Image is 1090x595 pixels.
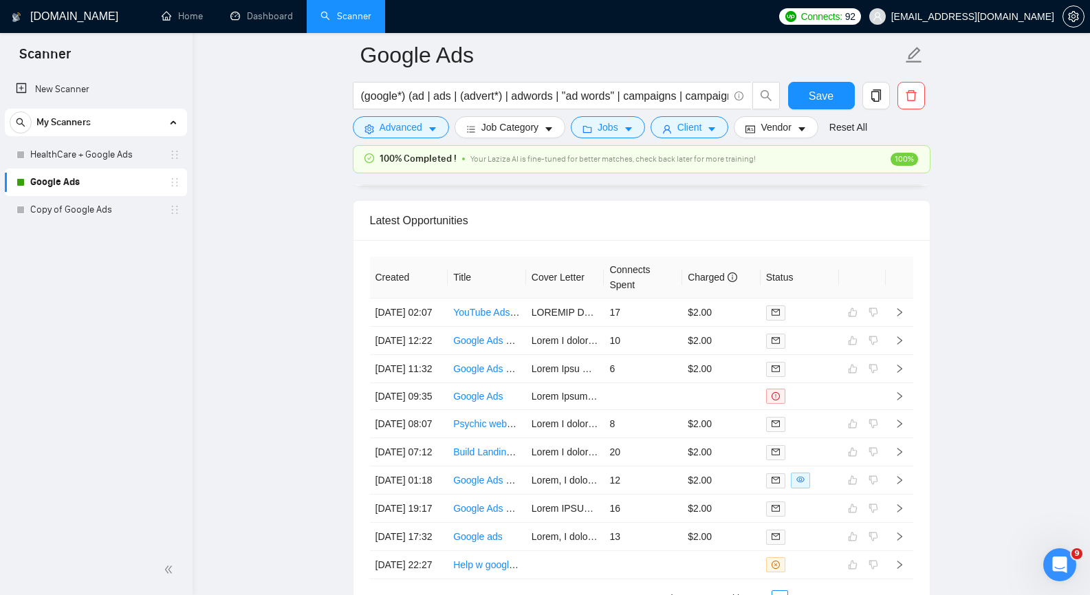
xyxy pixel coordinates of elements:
span: right [895,419,904,429]
td: $2.00 [682,410,761,438]
span: mail [772,532,780,541]
button: copy [862,82,890,109]
td: 12 [604,466,682,495]
td: [DATE] 02:07 [370,299,448,327]
span: mail [772,336,780,345]
a: Google Ads Campaign [453,363,549,374]
td: $2.00 [682,299,761,327]
iframe: Intercom live chat [1043,548,1076,581]
span: eye [796,475,805,484]
span: mail [772,308,780,316]
a: Psychic website help [453,418,543,429]
span: right [895,475,904,485]
span: idcard [745,124,755,134]
a: Google ads [453,531,503,542]
a: Reset All [829,120,867,135]
span: caret-down [797,124,807,134]
span: Client [677,120,702,135]
span: close-circle [772,561,780,569]
td: [DATE] 19:17 [370,495,448,523]
span: My Scanners [36,109,91,136]
span: mail [772,420,780,428]
a: Google Ads [453,391,503,402]
td: $2.00 [682,327,761,355]
td: [DATE] 17:32 [370,523,448,551]
button: settingAdvancedcaret-down [353,116,449,138]
button: idcardVendorcaret-down [734,116,818,138]
a: Google Ads Expert Needed for Appliance Repair Business [453,475,701,486]
span: Connects: [800,9,842,24]
span: check-circle [364,153,374,163]
a: Google Ads [30,169,161,196]
span: right [895,391,904,401]
th: Status [761,257,839,299]
button: setting [1062,6,1084,28]
button: delete [897,82,925,109]
input: Search Freelance Jobs... [361,87,728,105]
input: Scanner name... [360,38,902,72]
span: search [753,89,779,102]
td: [DATE] 22:27 [370,551,448,579]
td: Google Ads Campaign [448,355,526,383]
a: homeHome [162,10,203,22]
td: $2.00 [682,466,761,495]
td: [DATE] 11:32 [370,355,448,383]
td: 20 [604,438,682,466]
span: search [10,118,31,127]
button: Save [788,82,855,109]
span: Scanner [8,44,82,73]
a: dashboardDashboard [230,10,293,22]
td: $2.00 [682,523,761,551]
img: logo [12,6,21,28]
a: YouTube Ads Manager - Channel Restart [453,307,629,318]
a: Google Ads Specialist for Lead Generation in [GEOGRAPHIC_DATA], [GEOGRAPHIC_DATA] [453,335,854,346]
span: Advanced [380,120,422,135]
span: Charged [688,272,737,283]
span: Vendor [761,120,791,135]
th: Connects Spent [604,257,682,299]
td: $2.00 [682,495,761,523]
a: Help w google verification & updating information [453,559,662,570]
img: upwork-logo.png [785,11,796,22]
button: search [10,111,32,133]
span: 100% Completed ! [380,151,457,166]
td: $2.00 [682,438,761,466]
span: right [895,532,904,541]
li: My Scanners [5,109,187,224]
span: caret-down [544,124,554,134]
span: mail [772,365,780,373]
td: Psychic website help [448,410,526,438]
span: info-circle [734,91,743,100]
span: 9 [1071,548,1082,559]
a: setting [1062,11,1084,22]
td: 10 [604,327,682,355]
span: copy [863,89,889,102]
span: holder [169,204,180,215]
td: [DATE] 08:07 [370,410,448,438]
th: Cover Letter [526,257,604,299]
td: Google Ads Specialist for Lead Generation in Lyon, France [448,327,526,355]
span: Your Laziza AI is fine-tuned for better matches, check back later for more training! [470,154,756,164]
span: 100% [891,153,918,166]
span: mail [772,476,780,484]
span: right [895,364,904,374]
span: user [873,12,882,21]
span: right [895,560,904,570]
button: search [752,82,780,109]
td: [DATE] 12:22 [370,327,448,355]
td: Google ads [448,523,526,551]
span: Save [809,87,833,105]
span: right [895,307,904,317]
a: searchScanner [320,10,371,22]
td: [DATE] 09:35 [370,383,448,410]
span: setting [1063,11,1084,22]
td: 8 [604,410,682,438]
span: right [895,336,904,345]
th: Created [370,257,448,299]
span: bars [466,124,476,134]
span: setting [364,124,374,134]
th: Title [448,257,526,299]
span: holder [169,177,180,188]
span: right [895,447,904,457]
a: HealthCare + Google Ads [30,141,161,169]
